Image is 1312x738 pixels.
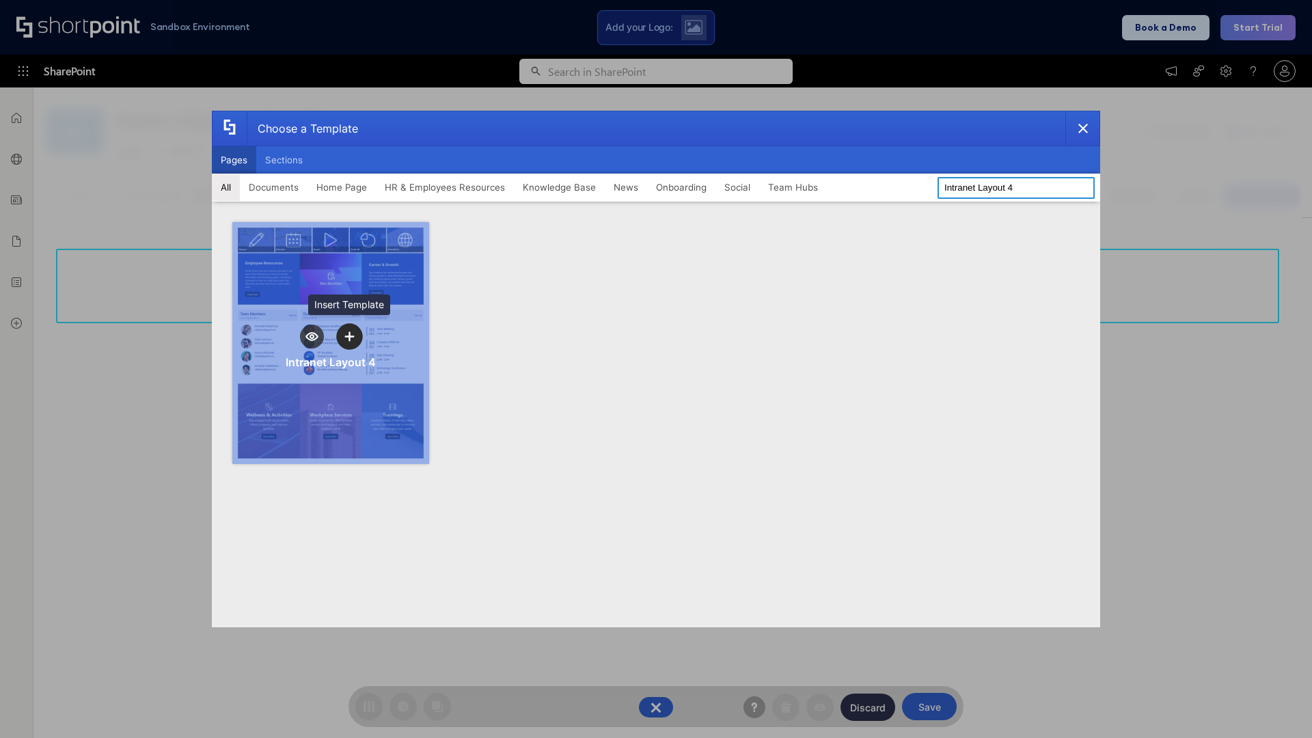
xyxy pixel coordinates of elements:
button: Team Hubs [759,174,827,201]
button: Social [715,174,759,201]
button: All [212,174,240,201]
button: Pages [212,146,256,174]
input: Search [938,177,1095,199]
button: Documents [240,174,307,201]
div: template selector [212,111,1100,627]
iframe: Chat Widget [1244,672,1312,738]
button: HR & Employees Resources [376,174,514,201]
button: Home Page [307,174,376,201]
button: Sections [256,146,312,174]
div: Choose a Template [247,111,358,146]
button: News [605,174,647,201]
div: Intranet Layout 4 [286,355,376,369]
button: Knowledge Base [514,174,605,201]
button: Onboarding [647,174,715,201]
